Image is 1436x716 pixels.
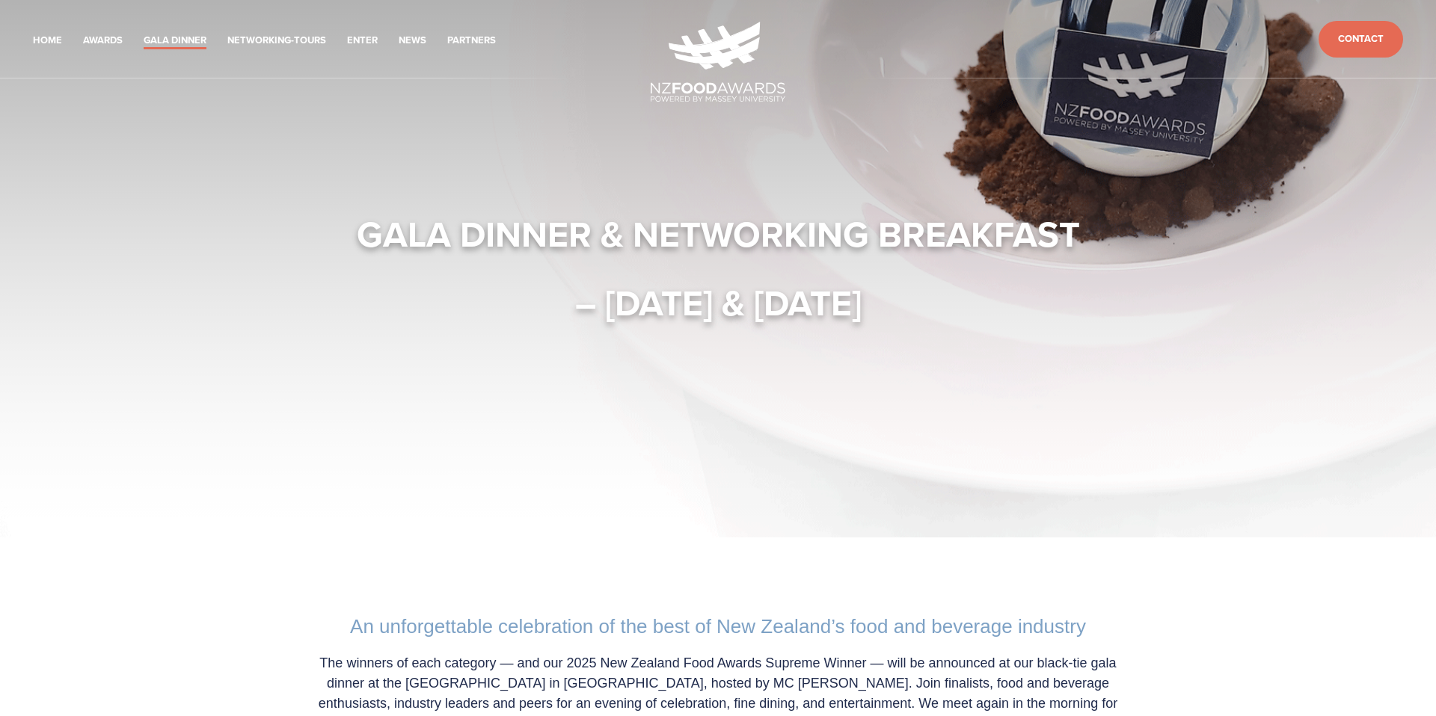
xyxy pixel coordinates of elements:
a: Contact [1319,21,1403,58]
a: Networking-Tours [227,32,326,49]
a: News [399,32,426,49]
h2: An unforgettable celebration of the best of New Zealand’s food and beverage industry [302,615,1134,638]
a: Enter [347,32,378,49]
a: Partners [447,32,496,49]
h1: – [DATE] & [DATE] [287,280,1149,325]
a: Home [33,32,62,49]
h1: Gala Dinner & Networking Breakfast [287,212,1149,256]
a: Awards [83,32,123,49]
a: Gala Dinner [144,32,206,49]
